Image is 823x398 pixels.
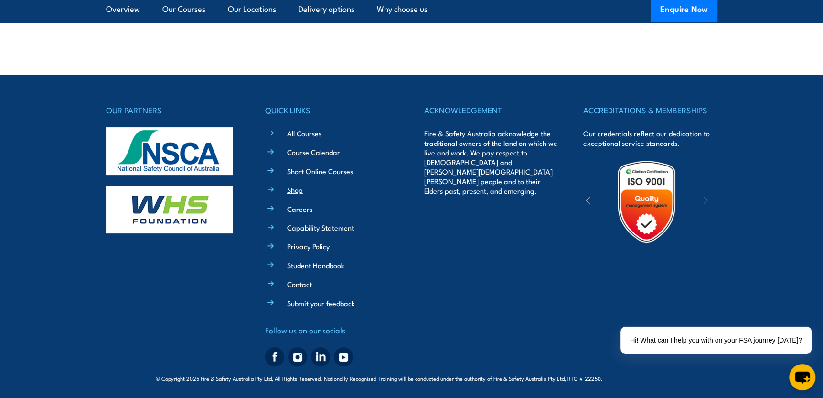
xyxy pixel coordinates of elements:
a: KND Digital [634,373,667,383]
a: Student Handbook [287,260,344,270]
h4: QUICK LINKS [265,103,399,117]
a: Privacy Policy [287,241,330,251]
h4: OUR PARTNERS [106,103,240,117]
button: chat-button [789,364,815,390]
h4: Follow us on our socials [265,323,399,337]
a: Submit your feedback [287,298,355,308]
span: Site: [614,375,667,382]
img: nsca-logo-footer [106,127,233,175]
a: Course Calendar [287,147,340,157]
h4: ACKNOWLEDGEMENT [424,103,558,117]
a: Shop [287,185,303,195]
a: Capability Statement [287,222,354,232]
a: Careers [287,204,312,214]
p: Our credentials reflect our dedication to exceptional service standards. [583,129,717,148]
img: whs-logo-footer [106,186,233,233]
img: Untitled design (19) [605,160,688,243]
p: Fire & Safety Australia acknowledge the traditional owners of the land on which we live and work.... [424,129,558,196]
span: © Copyright 2025 Fire & Safety Australia Pty Ltd, All Rights Reserved. Nationally Recognised Trai... [156,374,667,383]
h4: ACCREDITATIONS & MEMBERSHIPS [583,103,717,117]
img: ewpa-logo [689,185,772,218]
a: All Courses [287,128,321,138]
div: Hi! What can I help you with on your FSA journey [DATE]? [620,327,812,354]
a: Short Online Courses [287,166,353,176]
a: Contact [287,279,312,289]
